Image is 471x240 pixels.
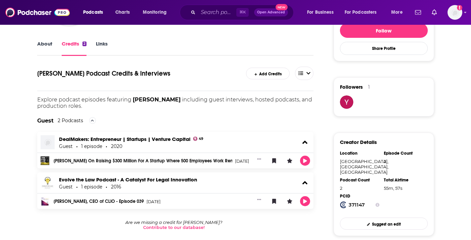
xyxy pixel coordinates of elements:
[269,196,279,206] button: Bookmark Episode
[59,184,121,189] div: Guest 1 episode 2016
[368,84,370,90] div: 1
[257,11,285,14] span: Open Advanced
[384,159,423,164] div: 2
[41,156,49,165] img: Jack Newton On Raising $300 Million For A Startup Where 500 Employees Work Remotely
[54,199,144,204] a: [PERSON_NAME], CEO of CLIO - Episode 039
[285,196,295,206] button: Leave a Rating
[83,8,103,17] span: Podcasts
[111,7,134,18] a: Charts
[193,137,203,141] a: 49
[96,41,108,56] a: Links
[59,176,197,183] a: Evolve the Law Podcast - A Catalyst For Legal Innovation
[235,159,249,163] span: [DATE]
[457,5,462,10] svg: Add a profile image
[37,41,52,56] a: About
[340,23,428,38] button: Follow
[340,84,363,90] span: Followers
[340,159,379,175] div: [GEOGRAPHIC_DATA], [GEOGRAPHIC_DATA], [GEOGRAPHIC_DATA]
[5,6,70,19] img: Podchaser - Follow, Share and Rate Podcasts
[300,156,310,166] button: Play
[37,117,54,124] h2: Guest
[448,5,462,20] button: Show profile menu
[125,220,222,225] p: Are we missing a credit for [PERSON_NAME]?
[276,4,288,10] span: New
[198,7,236,18] input: Search podcasts, credits, & more...
[300,196,310,206] button: Play
[246,68,289,79] a: Add Credits
[340,193,379,199] div: PCID
[41,197,49,206] img: Jack Newton, CEO of CLIO - Episode 039
[340,95,353,109] img: Yeboah
[133,96,181,103] span: [PERSON_NAME]
[62,41,86,56] a: Credits2
[384,177,423,183] div: Total Airtime
[59,136,190,142] a: DealMakers: Entrepreneur | Startups | Venture Capital
[254,196,264,203] button: Show More Button
[384,151,423,156] div: Episode Count
[115,8,130,17] span: Charts
[254,156,264,162] button: Show More Button
[78,7,112,18] button: open menu
[345,8,377,17] span: For Podcasters
[295,67,314,80] button: open menu
[37,96,314,109] p: Explore podcast episodes featuring including guest interviews, hosted podcasts, and production ro...
[146,199,161,204] span: [DATE]
[236,8,249,17] span: ⌘ K
[340,218,428,229] a: Suggest an edit
[307,8,334,17] span: For Business
[340,177,379,183] div: Podcast Count
[37,67,233,80] h1: Jack Newton's Podcast Credits & Interviews
[269,156,279,166] button: Bookmark Episode
[143,225,205,230] a: Contribute to our database!
[58,117,83,124] div: 2 Podcasts
[375,202,379,208] button: Show Info
[54,159,233,163] a: [PERSON_NAME] On Raising $300 Million For A Startup Where 500 Employees Work Remotely
[448,5,462,20] img: User Profile
[302,7,342,18] button: open menu
[340,185,379,191] div: 2
[340,139,377,145] h3: Creator Details
[384,185,402,191] span: 55 minutes, 57 seconds
[340,202,347,208] img: Podchaser Creator ID logo
[41,176,55,190] img: Evolve the Law Podcast - A Catalyst For Legal Innovation
[340,42,428,55] button: Share Profile
[82,42,86,46] div: 2
[59,144,122,149] div: Guest 1 episode 2020
[199,138,203,140] span: 49
[186,5,300,20] div: Search podcasts, credits, & more...
[412,7,424,18] a: Show notifications dropdown
[37,109,314,132] div: The Guest is an outside party who makes an on-air appearance on an episode, often as a participan...
[391,8,403,17] span: More
[448,5,462,20] span: Logged in as abbie.hatfield
[143,8,167,17] span: Monitoring
[41,135,55,149] img: DealMakers: Entrepreneur | Startups | Venture Capital
[138,7,175,18] button: open menu
[340,7,387,18] button: open menu
[387,7,411,18] button: open menu
[340,151,379,156] div: Location
[349,202,365,208] strong: 371147
[285,156,295,166] button: Leave a Rating
[254,8,288,16] button: Open AdvancedNew
[429,7,439,18] a: Show notifications dropdown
